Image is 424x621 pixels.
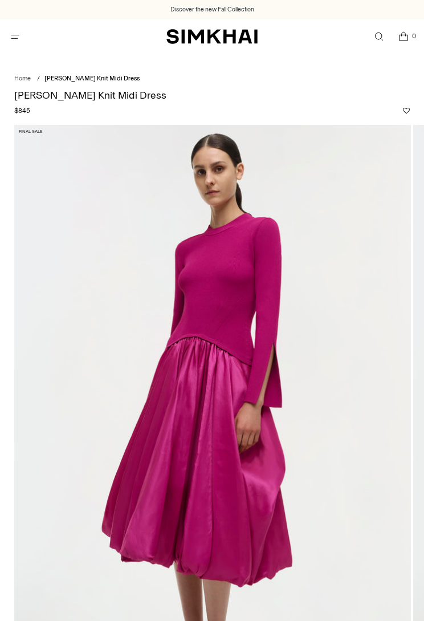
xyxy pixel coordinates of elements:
a: Open search modal [367,25,390,48]
span: $845 [14,105,30,116]
span: 0 [409,31,419,41]
button: Open menu modal [3,25,27,48]
button: Add to Wishlist [403,107,410,114]
a: SIMKHAI [166,29,258,45]
a: Home [14,75,31,82]
div: / [37,74,40,84]
a: Open cart modal [392,25,415,48]
nav: breadcrumbs [14,74,410,84]
span: [PERSON_NAME] Knit Midi Dress [44,75,140,82]
h1: [PERSON_NAME] Knit Midi Dress [14,91,410,101]
a: Discover the new Fall Collection [170,5,254,14]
